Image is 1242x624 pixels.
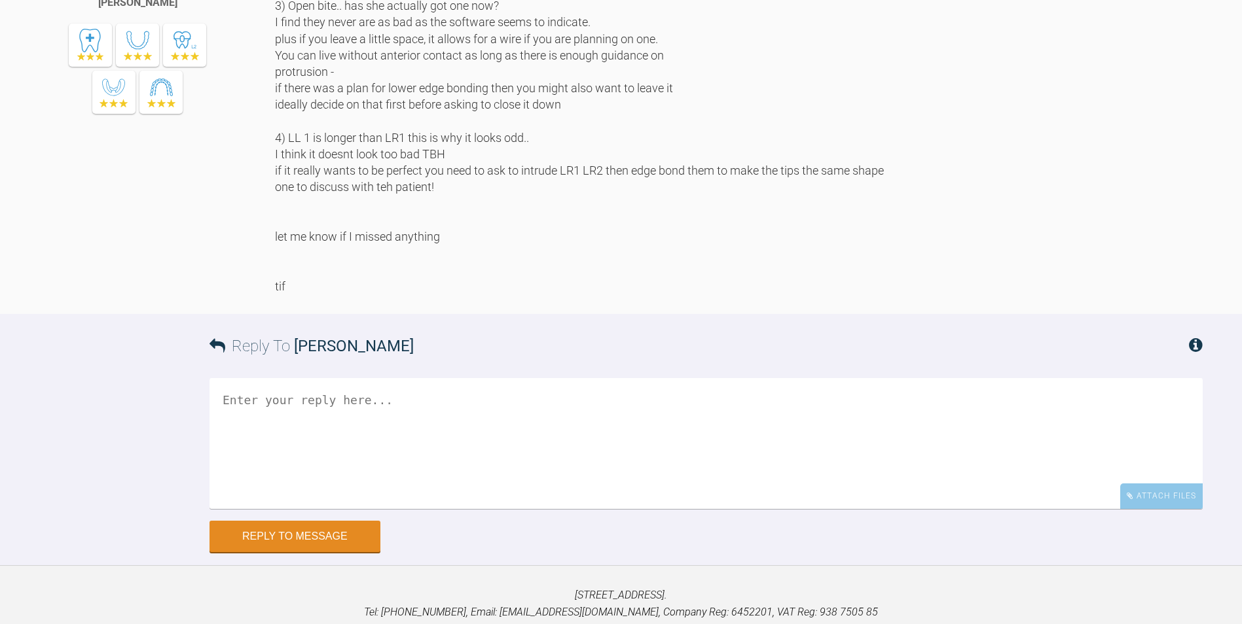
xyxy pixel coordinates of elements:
[210,521,380,552] button: Reply to Message
[21,587,1221,620] p: [STREET_ADDRESS]. Tel: [PHONE_NUMBER], Email: [EMAIL_ADDRESS][DOMAIN_NAME], Company Reg: 6452201,...
[1120,483,1203,509] div: Attach Files
[294,337,414,355] span: [PERSON_NAME]
[210,334,414,358] h3: Reply To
